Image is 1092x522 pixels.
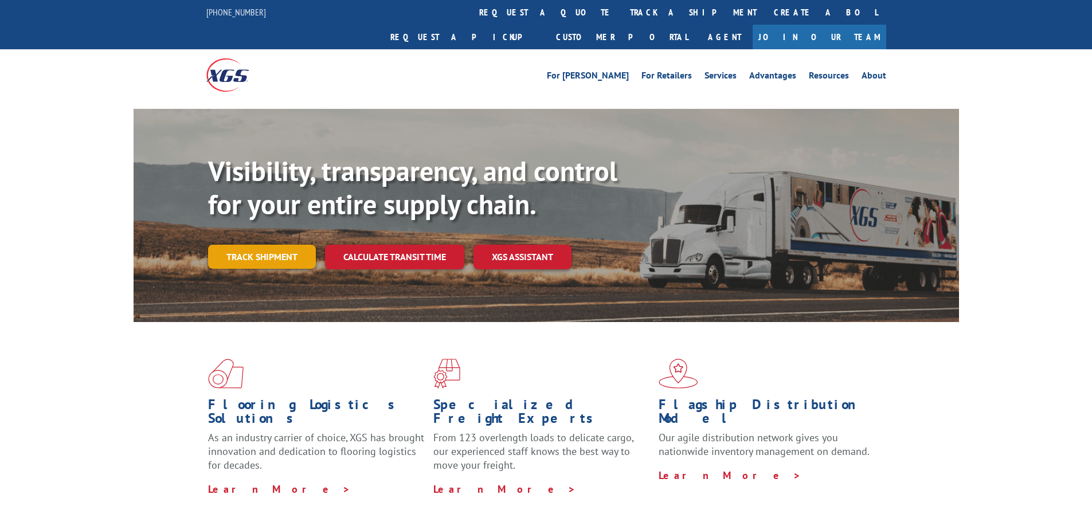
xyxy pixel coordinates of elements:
b: Visibility, transparency, and control for your entire supply chain. [208,153,617,222]
a: Learn More > [659,469,801,482]
a: Services [704,71,737,84]
h1: Flagship Distribution Model [659,398,875,431]
a: About [862,71,886,84]
a: Customer Portal [547,25,696,49]
img: xgs-icon-flagship-distribution-model-red [659,359,698,388]
h1: Specialized Freight Experts [433,398,650,431]
a: For Retailers [641,71,692,84]
h1: Flooring Logistics Solutions [208,398,425,431]
a: For [PERSON_NAME] [547,71,629,84]
a: Learn More > [433,482,576,496]
span: Our agile distribution network gives you nationwide inventory management on demand. [659,431,870,458]
a: Track shipment [208,245,316,269]
img: xgs-icon-focused-on-flooring-red [433,359,460,388]
img: xgs-icon-total-supply-chain-intelligence-red [208,359,244,388]
a: Request a pickup [382,25,547,49]
a: Agent [696,25,753,49]
a: [PHONE_NUMBER] [206,6,266,18]
a: Advantages [749,71,796,84]
span: As an industry carrier of choice, XGS has brought innovation and dedication to flooring logistics... [208,431,424,472]
a: Resources [809,71,849,84]
a: Learn More > [208,482,351,496]
a: XGS ASSISTANT [473,245,572,269]
a: Calculate transit time [325,245,464,269]
a: Join Our Team [753,25,886,49]
p: From 123 overlength loads to delicate cargo, our experienced staff knows the best way to move you... [433,431,650,482]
